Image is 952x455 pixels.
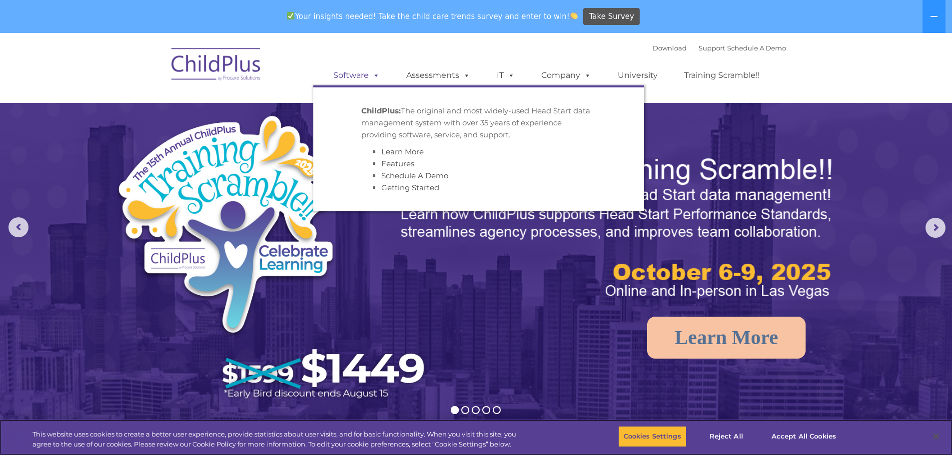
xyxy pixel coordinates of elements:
[283,6,582,26] span: Your insights needed! Take the child care trends survey and enter to win!
[674,65,770,85] a: Training Scramble!!
[381,159,414,168] a: Features
[381,171,448,180] a: Schedule A Demo
[531,65,601,85] a: Company
[32,430,524,449] div: This website uses cookies to create a better user experience, provide statistics about user visit...
[139,107,181,114] span: Phone number
[727,44,786,52] a: Schedule A Demo
[699,44,725,52] a: Support
[647,317,806,359] a: Learn More
[618,426,687,447] button: Cookies Settings
[653,44,687,52] a: Download
[925,426,947,448] button: Close
[381,183,439,192] a: Getting Started
[139,66,169,73] span: Last name
[695,426,758,447] button: Reject All
[323,65,390,85] a: Software
[287,12,294,19] img: ✅
[608,65,668,85] a: University
[570,12,578,19] img: 👏
[653,44,786,52] font: |
[589,8,634,25] span: Take Survey
[361,106,401,115] strong: ChildPlus:
[381,147,424,156] a: Learn More
[487,65,525,85] a: IT
[361,105,596,141] p: The original and most widely-used Head Start data management system with over 35 years of experie...
[766,426,842,447] button: Accept All Cookies
[583,8,640,25] a: Take Survey
[396,65,480,85] a: Assessments
[166,41,266,91] img: ChildPlus by Procare Solutions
